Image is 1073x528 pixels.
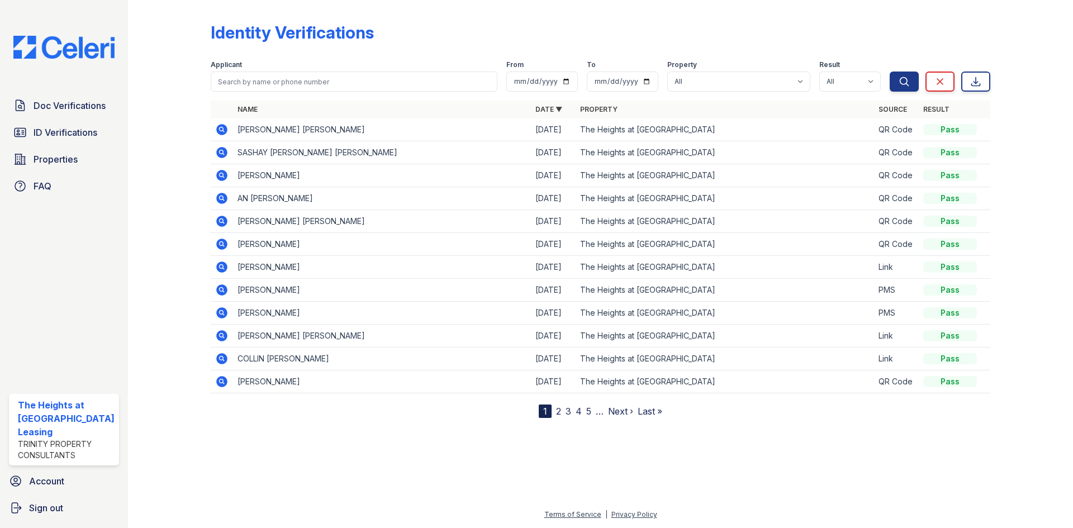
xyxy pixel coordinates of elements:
td: [DATE] [531,370,576,393]
td: QR Code [874,210,919,233]
div: Pass [923,170,977,181]
td: The Heights at [GEOGRAPHIC_DATA] [576,164,873,187]
div: | [605,510,607,519]
td: The Heights at [GEOGRAPHIC_DATA] [576,233,873,256]
td: [PERSON_NAME] [233,302,531,325]
td: COLLIN [PERSON_NAME] [233,348,531,370]
div: The Heights at [GEOGRAPHIC_DATA] Leasing [18,398,115,439]
a: 4 [576,406,582,417]
td: QR Code [874,164,919,187]
input: Search by name or phone number [211,72,497,92]
td: The Heights at [GEOGRAPHIC_DATA] [576,187,873,210]
td: [DATE] [531,325,576,348]
a: 2 [556,406,561,417]
img: CE_Logo_Blue-a8612792a0a2168367f1c8372b55b34899dd931a85d93a1a3d3e32e68fde9ad4.png [4,36,124,59]
label: To [587,60,596,69]
span: Sign out [29,501,63,515]
td: [PERSON_NAME] [PERSON_NAME] [233,118,531,141]
td: [PERSON_NAME] [233,256,531,279]
td: QR Code [874,141,919,164]
div: Pass [923,193,977,204]
td: [PERSON_NAME] [233,164,531,187]
a: Source [879,105,907,113]
td: [DATE] [531,118,576,141]
a: Doc Verifications [9,94,119,117]
a: Date ▼ [535,105,562,113]
td: [DATE] [531,233,576,256]
label: Result [819,60,840,69]
td: [DATE] [531,187,576,210]
td: QR Code [874,233,919,256]
div: Trinity Property Consultants [18,439,115,461]
a: Privacy Policy [611,510,657,519]
td: The Heights at [GEOGRAPHIC_DATA] [576,210,873,233]
td: [PERSON_NAME] [PERSON_NAME] [233,325,531,348]
td: The Heights at [GEOGRAPHIC_DATA] [576,256,873,279]
td: [PERSON_NAME] [233,279,531,302]
a: Name [238,105,258,113]
span: … [596,405,604,418]
span: Doc Verifications [34,99,106,112]
td: Link [874,325,919,348]
td: [DATE] [531,256,576,279]
td: [DATE] [531,210,576,233]
div: Pass [923,147,977,158]
td: [DATE] [531,141,576,164]
td: [PERSON_NAME] [PERSON_NAME] [233,210,531,233]
span: FAQ [34,179,51,193]
a: Last » [638,406,662,417]
a: Account [4,470,124,492]
td: The Heights at [GEOGRAPHIC_DATA] [576,118,873,141]
td: Link [874,348,919,370]
label: Applicant [211,60,242,69]
td: The Heights at [GEOGRAPHIC_DATA] [576,325,873,348]
td: QR Code [874,370,919,393]
td: [PERSON_NAME] [233,370,531,393]
td: AN [PERSON_NAME] [233,187,531,210]
a: Result [923,105,949,113]
label: Property [667,60,697,69]
a: Sign out [4,497,124,519]
td: The Heights at [GEOGRAPHIC_DATA] [576,302,873,325]
div: Pass [923,216,977,227]
td: The Heights at [GEOGRAPHIC_DATA] [576,279,873,302]
td: [PERSON_NAME] [233,233,531,256]
div: Pass [923,124,977,135]
td: SASHAY [PERSON_NAME] [PERSON_NAME] [233,141,531,164]
td: The Heights at [GEOGRAPHIC_DATA] [576,370,873,393]
td: QR Code [874,187,919,210]
td: QR Code [874,118,919,141]
div: Identity Verifications [211,22,374,42]
div: 1 [539,405,552,418]
div: Pass [923,261,977,273]
div: Pass [923,284,977,296]
td: PMS [874,302,919,325]
a: Terms of Service [544,510,601,519]
a: Next › [608,406,633,417]
td: The Heights at [GEOGRAPHIC_DATA] [576,348,873,370]
div: Pass [923,307,977,318]
span: Properties [34,153,78,166]
span: Account [29,474,64,488]
div: Pass [923,376,977,387]
div: Pass [923,330,977,341]
a: ID Verifications [9,121,119,144]
td: Link [874,256,919,279]
td: [DATE] [531,279,576,302]
td: The Heights at [GEOGRAPHIC_DATA] [576,141,873,164]
td: [DATE] [531,164,576,187]
span: ID Verifications [34,126,97,139]
td: [DATE] [531,302,576,325]
a: 5 [586,406,591,417]
a: Property [580,105,618,113]
div: Pass [923,239,977,250]
td: [DATE] [531,348,576,370]
a: 3 [566,406,571,417]
div: Pass [923,353,977,364]
a: Properties [9,148,119,170]
label: From [506,60,524,69]
td: PMS [874,279,919,302]
a: FAQ [9,175,119,197]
